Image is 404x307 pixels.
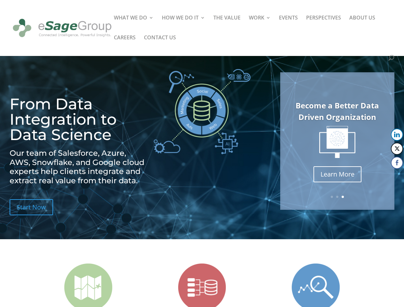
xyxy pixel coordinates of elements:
[249,15,271,35] a: WORK
[10,96,147,146] h1: From Data Integration to Data Science
[306,15,341,35] a: PERSPECTIVES
[336,196,338,198] a: 2
[349,15,375,35] a: ABOUT US
[11,14,114,42] img: eSage Group
[10,199,53,215] a: Start Now
[391,129,403,141] button: LinkedIn Share
[279,15,298,35] a: EVENTS
[162,15,205,35] a: HOW WE DO IT
[144,35,176,55] a: CONTACT US
[313,166,361,182] a: Learn More
[391,157,403,169] button: Facebook Share
[391,143,403,155] button: Twitter Share
[114,15,154,35] a: WHAT WE DO
[342,196,344,198] a: 3
[114,35,136,55] a: CAREERS
[296,100,379,122] a: Become a Better Data Driven Organization
[10,149,147,189] h2: Our team of Salesforce, Azure, AWS, Snowflake, and Google cloud experts help clients integrate an...
[331,196,333,198] a: 1
[213,15,241,35] a: THE VALUE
